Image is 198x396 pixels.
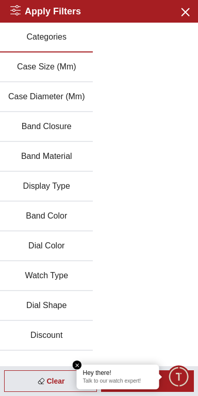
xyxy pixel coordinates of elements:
p: Talk to our watch expert! [83,378,153,385]
div: Hey there! [83,369,153,377]
em: Close tooltip [73,361,82,370]
div: Chat Widget [168,366,190,388]
h2: Apply Filters [10,4,81,19]
div: Clear [4,370,97,392]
